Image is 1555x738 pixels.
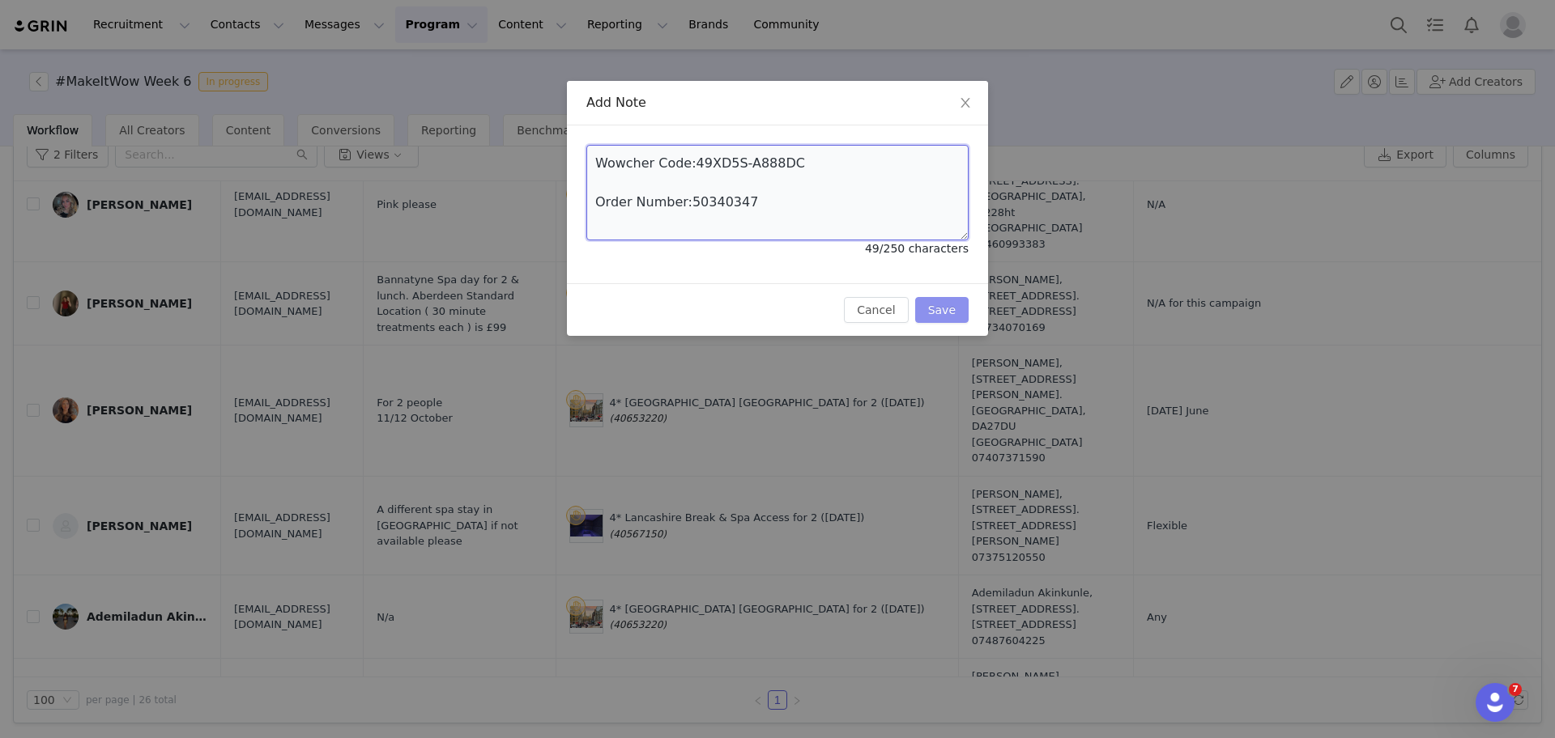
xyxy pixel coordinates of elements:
i: icon: close [959,96,972,109]
button: Save [915,297,969,323]
button: Cancel [844,297,908,323]
button: Close [943,81,988,126]
div: Add Note [586,94,969,112]
p: 49/250 characters [865,240,969,257]
iframe: Intercom live chat [1476,683,1515,722]
span: 7 [1509,683,1522,696]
